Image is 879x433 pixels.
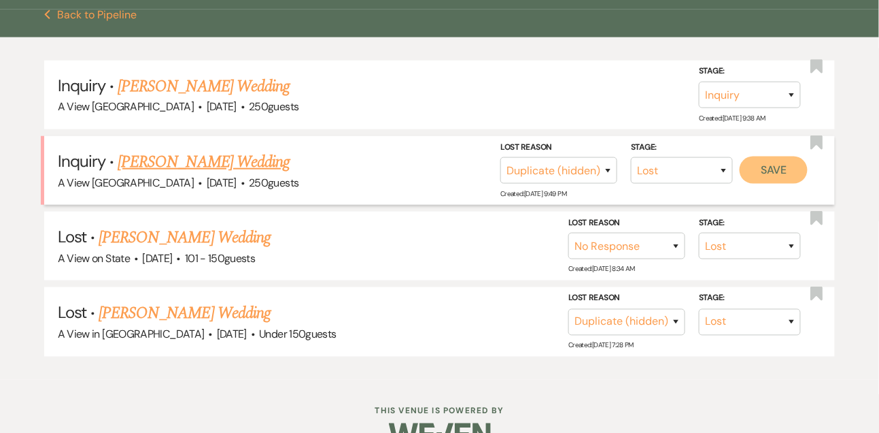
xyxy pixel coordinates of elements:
[185,251,255,266] span: 101 - 150 guests
[249,176,298,190] span: 250 guests
[58,75,105,96] span: Inquiry
[699,291,801,306] label: Stage:
[699,216,801,231] label: Stage:
[207,99,237,114] span: [DATE]
[207,176,237,190] span: [DATE]
[58,302,86,323] span: Lost
[142,251,172,266] span: [DATE]
[118,150,290,174] a: [PERSON_NAME] Wedding
[58,150,105,172] span: Inquiry
[58,176,194,190] span: A View [GEOGRAPHIC_DATA]
[58,99,194,114] span: A View [GEOGRAPHIC_DATA]
[568,216,685,231] label: Lost Reason
[500,189,566,198] span: Created: [DATE] 9:49 PM
[631,140,733,155] label: Stage:
[99,225,271,250] a: [PERSON_NAME] Wedding
[58,251,130,266] span: A View on State
[259,327,336,341] span: Under 150 guests
[217,327,247,341] span: [DATE]
[44,10,137,20] button: Back to Pipeline
[500,140,617,155] label: Lost Reason
[699,114,765,123] span: Created: [DATE] 9:38 AM
[568,340,634,349] span: Created: [DATE] 7:28 PM
[568,265,635,274] span: Created: [DATE] 8:34 AM
[249,99,298,114] span: 250 guests
[58,226,86,247] span: Lost
[568,291,685,306] label: Lost Reason
[699,64,801,79] label: Stage:
[99,301,271,325] a: [PERSON_NAME] Wedding
[118,74,290,99] a: [PERSON_NAME] Wedding
[740,157,808,184] button: Save
[58,327,205,341] span: A View in [GEOGRAPHIC_DATA]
